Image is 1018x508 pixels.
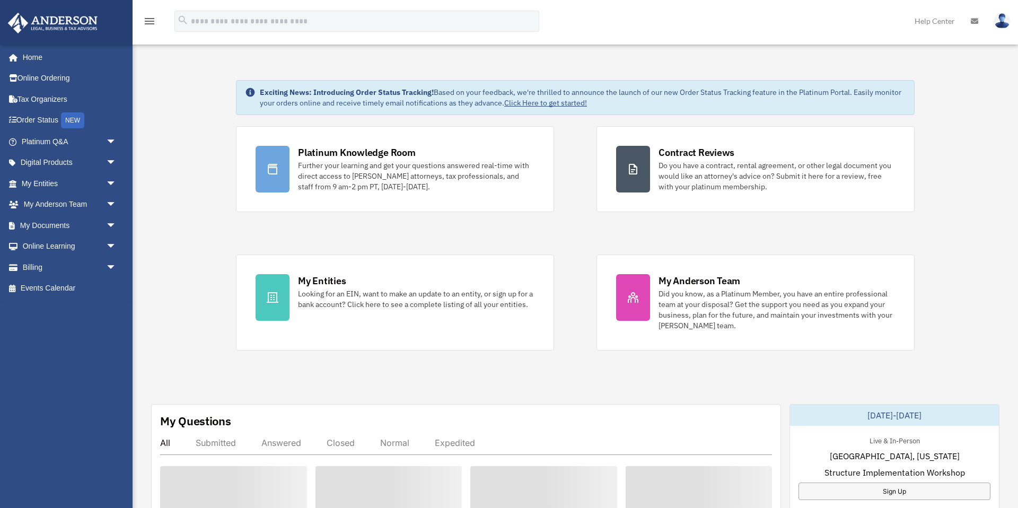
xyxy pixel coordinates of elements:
div: Looking for an EIN, want to make an update to an entity, or sign up for a bank account? Click her... [298,288,534,310]
div: Did you know, as a Platinum Member, you have an entire professional team at your disposal? Get th... [659,288,895,331]
div: NEW [61,112,84,128]
a: Order StatusNEW [7,110,133,132]
a: My Anderson Teamarrow_drop_down [7,194,133,215]
div: [DATE]-[DATE] [790,405,999,426]
a: Home [7,47,127,68]
div: Platinum Knowledge Room [298,146,416,159]
a: Platinum Q&Aarrow_drop_down [7,131,133,152]
span: [GEOGRAPHIC_DATA], [US_STATE] [830,450,960,462]
div: Contract Reviews [659,146,734,159]
div: Based on your feedback, we're thrilled to announce the launch of our new Order Status Tracking fe... [260,87,906,108]
div: Closed [327,437,355,448]
a: Tax Organizers [7,89,133,110]
a: Contract Reviews Do you have a contract, rental agreement, or other legal document you would like... [596,126,915,212]
a: menu [143,19,156,28]
span: arrow_drop_down [106,236,127,258]
div: Submitted [196,437,236,448]
span: arrow_drop_down [106,257,127,278]
strong: Exciting News: Introducing Order Status Tracking! [260,87,434,97]
div: Normal [380,437,409,448]
div: My Anderson Team [659,274,740,287]
div: Do you have a contract, rental agreement, or other legal document you would like an attorney's ad... [659,160,895,192]
a: Online Ordering [7,68,133,89]
a: Click Here to get started! [504,98,587,108]
span: arrow_drop_down [106,152,127,174]
a: Platinum Knowledge Room Further your learning and get your questions answered real-time with dire... [236,126,554,212]
div: Answered [261,437,301,448]
a: My Documentsarrow_drop_down [7,215,133,236]
div: My Questions [160,413,231,429]
a: My Entitiesarrow_drop_down [7,173,133,194]
span: arrow_drop_down [106,215,127,237]
img: Anderson Advisors Platinum Portal [5,13,101,33]
a: Billingarrow_drop_down [7,257,133,278]
div: Expedited [435,437,475,448]
div: All [160,437,170,448]
a: My Entities Looking for an EIN, want to make an update to an entity, or sign up for a bank accoun... [236,255,554,351]
a: My Anderson Team Did you know, as a Platinum Member, you have an entire professional team at your... [596,255,915,351]
i: menu [143,15,156,28]
a: Online Learningarrow_drop_down [7,236,133,257]
span: arrow_drop_down [106,173,127,195]
div: Live & In-Person [861,434,928,445]
span: arrow_drop_down [106,131,127,153]
img: User Pic [994,13,1010,29]
i: search [177,14,189,26]
span: Structure Implementation Workshop [824,466,965,479]
div: My Entities [298,274,346,287]
span: arrow_drop_down [106,194,127,216]
div: Further your learning and get your questions answered real-time with direct access to [PERSON_NAM... [298,160,534,192]
a: Events Calendar [7,278,133,299]
a: Digital Productsarrow_drop_down [7,152,133,173]
a: Sign Up [798,483,990,500]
